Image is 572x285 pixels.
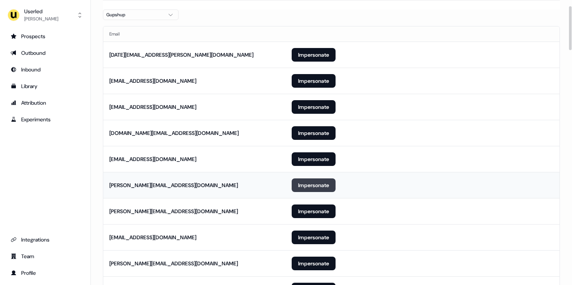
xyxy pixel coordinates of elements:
div: [EMAIL_ADDRESS][DOMAIN_NAME] [109,77,196,85]
a: Go to profile [6,267,84,279]
a: Go to team [6,250,84,262]
div: Prospects [11,33,80,40]
div: [EMAIL_ADDRESS][DOMAIN_NAME] [109,103,196,111]
th: Email [103,26,286,42]
div: [EMAIL_ADDRESS][DOMAIN_NAME] [109,155,196,163]
a: Go to attribution [6,97,84,109]
button: Impersonate [292,204,336,218]
div: [PERSON_NAME][EMAIL_ADDRESS][DOMAIN_NAME] [109,181,238,189]
button: Impersonate [292,231,336,244]
div: [EMAIL_ADDRESS][DOMAIN_NAME] [109,234,196,241]
div: [PERSON_NAME] [24,15,58,23]
button: Impersonate [292,126,336,140]
div: Outbound [11,49,80,57]
a: Go to Inbound [6,64,84,76]
div: Profile [11,269,80,277]
a: Go to templates [6,80,84,92]
button: Impersonate [292,74,336,88]
button: Impersonate [292,48,336,62]
button: Userled[PERSON_NAME] [6,6,84,24]
div: Integrations [11,236,80,243]
div: Library [11,82,80,90]
div: Userled [24,8,58,15]
div: [DATE][EMAIL_ADDRESS][PERSON_NAME][DOMAIN_NAME] [109,51,253,59]
button: Impersonate [292,178,336,192]
div: Experiments [11,116,80,123]
a: Go to outbound experience [6,47,84,59]
button: Impersonate [292,100,336,114]
div: [PERSON_NAME][EMAIL_ADDRESS][DOMAIN_NAME] [109,260,238,267]
div: [DOMAIN_NAME][EMAIL_ADDRESS][DOMAIN_NAME] [109,129,239,137]
div: Attribution [11,99,80,107]
button: Gupshup [103,9,179,20]
div: Gupshup [106,11,163,19]
a: Go to integrations [6,234,84,246]
div: [PERSON_NAME][EMAIL_ADDRESS][DOMAIN_NAME] [109,208,238,215]
button: Impersonate [292,257,336,270]
a: Go to experiments [6,113,84,125]
div: Inbound [11,66,80,73]
div: Team [11,252,80,260]
a: Go to prospects [6,30,84,42]
button: Impersonate [292,152,336,166]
